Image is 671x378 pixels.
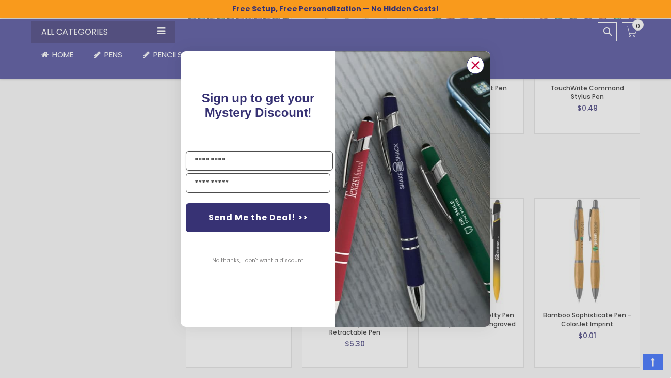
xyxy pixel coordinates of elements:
[202,91,315,119] span: Sign up to get your Mystery Discount
[186,203,330,232] button: Send Me the Deal! >>
[207,248,310,274] button: No thanks, I don't want a discount.
[467,56,484,74] button: Close dialog
[202,91,315,119] span: !
[335,51,490,327] img: pop-up-image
